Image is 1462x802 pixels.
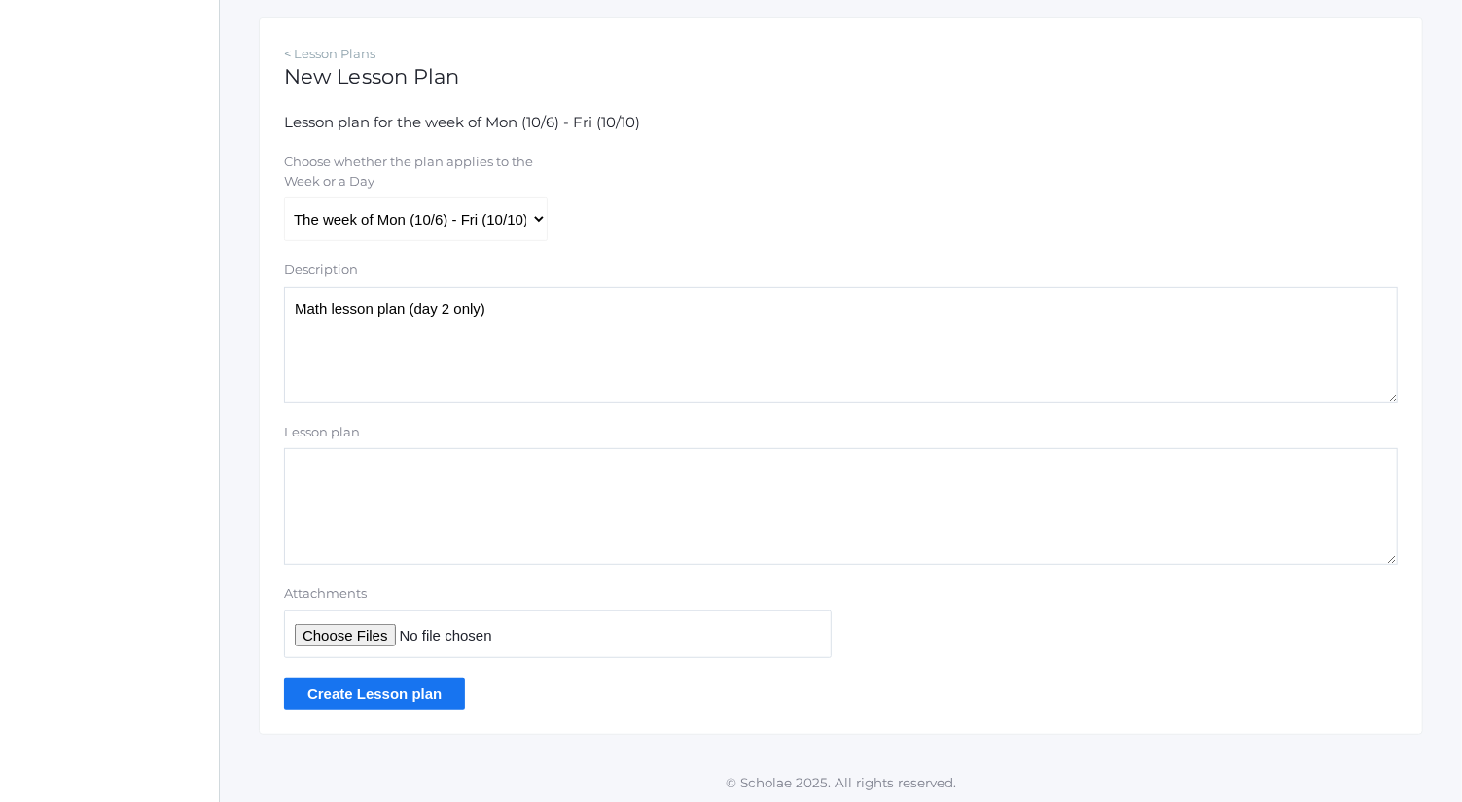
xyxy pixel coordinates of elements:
label: Lesson plan [284,423,360,442]
a: < Lesson Plans [284,46,375,61]
p: © Scholae 2025. All rights reserved. [220,773,1462,792]
input: Create Lesson plan [284,678,465,710]
label: Choose whether the plan applies to the Week or a Day [284,153,546,191]
label: Description [284,261,358,280]
h1: New Lesson Plan [284,65,1398,87]
label: Attachments [284,584,832,604]
span: Lesson plan for the week of Mon (10/6) - Fri (10/10) [284,113,640,131]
